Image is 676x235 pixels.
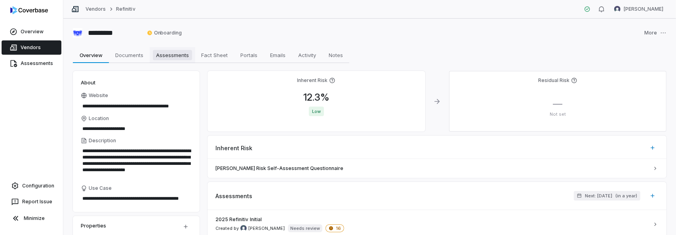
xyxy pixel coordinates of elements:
span: 16 [326,224,344,232]
span: About [81,79,95,86]
textarea: Use Case [81,193,192,204]
img: logo-D7KZi-bG.svg [10,6,48,14]
span: Inherent Risk [215,144,252,152]
span: [PERSON_NAME] [248,225,285,231]
span: Low [309,107,324,116]
button: Report Issue [3,195,60,209]
a: Assessments [2,56,61,71]
span: Assessments [153,50,192,60]
a: Refinitiv [116,6,135,12]
span: 2025 Refinitiv Initial [215,216,262,223]
span: Next: [DATE] [585,193,612,199]
span: Portals [237,50,261,60]
span: — [553,98,562,109]
button: Minimize [3,210,60,226]
input: Website [81,101,178,112]
span: Assessments [215,192,252,200]
h4: Inherent Risk [297,77,328,84]
span: Description [89,138,116,144]
a: [PERSON_NAME] Risk Self-Assessment Questionnaire [208,159,666,178]
span: Location [89,115,109,122]
span: Created by [215,225,285,231]
img: Kaue Santos avatar [614,6,621,12]
a: Vendors [2,40,61,55]
span: Documents [112,50,147,60]
span: 12.3 % [303,92,329,103]
textarea: Description [81,145,192,182]
span: Overview [76,50,106,60]
span: [PERSON_NAME] Risk Self-Assessment Questionnaire [215,165,649,172]
span: Website [89,92,108,99]
button: Kaue Santos avatar[PERSON_NAME] [609,3,668,15]
input: Location [81,123,192,134]
button: More [642,25,669,41]
p: Not set [455,111,661,117]
span: Notes [326,50,346,60]
a: Vendors [86,6,106,12]
span: Use Case [89,185,112,191]
img: Verity Billson avatar [240,225,247,231]
span: Fact Sheet [198,50,231,60]
button: Next: [DATE](in a year) [574,191,640,201]
h4: Residual Risk [538,77,569,84]
a: Configuration [3,179,60,193]
span: Activity [295,50,319,60]
a: Overview [2,25,61,39]
span: Emails [267,50,289,60]
span: [PERSON_NAME] [624,6,663,12]
span: ( in a year ) [615,193,637,199]
p: Needs review [290,225,320,231]
span: Onboarding [147,30,182,36]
